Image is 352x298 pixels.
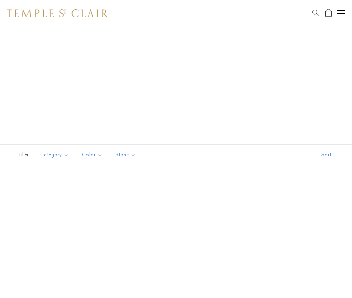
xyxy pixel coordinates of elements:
[312,9,319,17] a: Search
[79,151,107,159] span: Color
[112,151,141,159] span: Stone
[306,145,352,165] button: Show sort by
[337,9,345,17] button: Open navigation
[77,147,107,162] button: Color
[325,9,332,17] a: Open Shopping Bag
[37,151,74,159] span: Category
[7,9,108,17] img: Temple St. Clair
[35,147,74,162] button: Category
[111,147,141,162] button: Stone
